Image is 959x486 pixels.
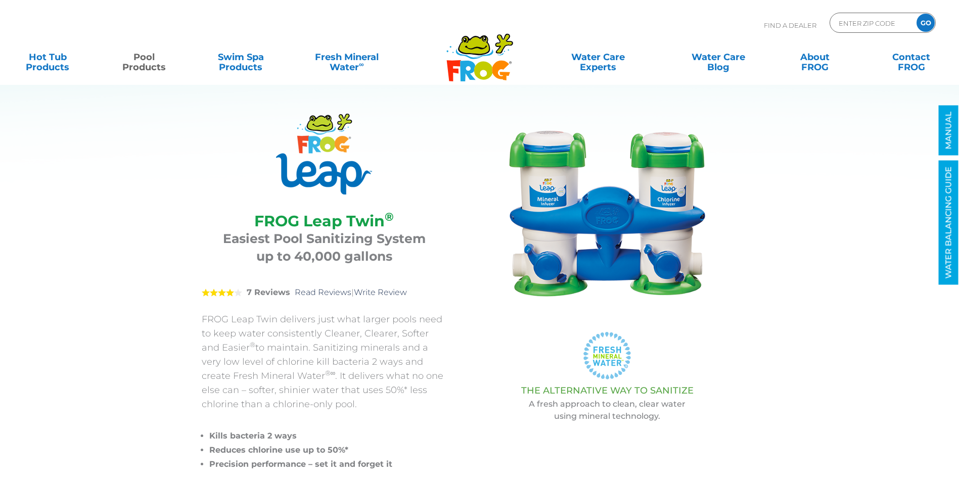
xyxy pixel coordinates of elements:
[295,287,351,297] a: Read Reviews
[276,114,372,195] img: Product Logo
[214,212,434,230] h2: FROG Leap Twin
[107,47,182,67] a: PoolProducts
[354,287,407,297] a: Write Review
[10,47,85,67] a: Hot TubProducts
[300,47,394,67] a: Fresh MineralWater∞
[680,47,756,67] a: Water CareBlog
[209,457,447,471] li: Precision performance – set it and forget it
[917,14,935,32] input: GO
[202,312,447,411] p: FROG Leap Twin delivers just what larger pools need to keep water consistently Cleaner, Clearer, ...
[250,341,255,349] sup: ®
[537,47,659,67] a: Water CareExperts
[472,398,743,422] p: A fresh approach to clean, clear water using mineral technology.
[472,385,743,396] h3: THE ALTERNATIVE WAY TO SANITIZE
[247,287,290,297] strong: 7 Reviews
[764,13,816,38] p: Find A Dealer
[209,429,447,443] li: Kills bacteria 2 ways
[202,273,447,312] div: |
[777,47,852,67] a: AboutFROG
[214,230,434,265] h3: Easiest Pool Sanitizing System up to 40,000 gallons
[359,60,364,68] sup: ∞
[939,106,958,156] a: MANUAL
[203,47,279,67] a: Swim SpaProducts
[939,161,958,285] a: WATER BALANCING GUIDE
[506,114,708,316] img: InfuzerTwin
[385,210,394,224] sup: ®
[202,288,234,297] span: 4
[325,369,336,377] sup: ®∞
[209,443,447,457] li: Reduces chlorine use up to 50%*
[441,20,519,82] img: Frog Products Logo
[874,47,949,67] a: ContactFROG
